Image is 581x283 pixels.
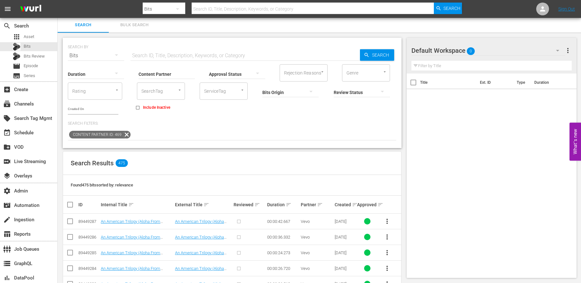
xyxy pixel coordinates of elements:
[13,52,20,60] div: Bits Review
[443,3,460,14] span: Search
[101,235,163,254] a: An American Trilogy (Aloha From [US_STATE], Live in [GEOGRAPHIC_DATA], 1973) by [PERSON_NAME]
[24,34,34,40] span: Asset
[420,74,476,91] th: Title
[3,129,11,137] span: Schedule
[13,33,20,41] span: Asset
[3,114,11,122] span: Search Tag Mgmt
[564,47,572,54] span: more_vert
[3,172,11,180] span: Overlays
[267,235,299,240] div: 00:00:36.332
[13,72,20,80] span: Series
[3,187,11,195] span: Admin
[335,235,355,240] div: [DATE]
[78,235,99,240] div: 89449286
[24,63,38,69] span: Episode
[286,202,291,208] span: sort
[335,266,355,271] div: [DATE]
[78,266,99,271] div: 89449284
[78,250,99,255] div: 89449285
[558,6,575,12] a: Sign Out
[101,250,163,270] a: An American Trilogy (Aloha From [US_STATE], Live in [GEOGRAPHIC_DATA], 1973) by [PERSON_NAME]
[564,43,572,58] button: more_vert
[78,202,99,207] div: ID
[239,87,245,93] button: Open
[3,274,11,282] span: DataPool
[234,201,265,208] div: Reviewed
[3,216,11,224] span: Ingestion
[335,250,355,255] div: [DATE]
[352,202,358,208] span: sort
[357,201,378,208] div: Approved
[467,44,475,58] span: 0
[68,121,396,126] p: Search Filters:
[78,219,99,224] div: 89449287
[175,201,232,208] div: External Title
[530,74,569,91] th: Duration
[3,86,11,93] span: Create
[15,2,46,17] img: ans4CAIJ8jUAAAAAAAAAAAAAAAAAAAAAAAAgQb4GAAAAAAAAAAAAAAAAAAAAAAAAJMjXAAAAAAAAAAAAAAAAAAAAAAAAgAT5G...
[360,49,394,61] button: Search
[13,43,20,51] div: Bits
[3,22,11,30] span: Search
[3,260,11,267] span: GraphQL
[379,229,395,245] button: more_vert
[71,183,133,187] span: Found 475 bits sorted by: relevance
[335,219,355,224] div: [DATE]
[177,87,183,93] button: Open
[378,202,383,208] span: sort
[383,249,391,256] span: more_vert
[128,202,134,208] span: sort
[335,201,355,208] div: Created
[61,21,105,29] span: Search
[301,250,310,255] span: Vevo
[301,219,310,224] span: Vevo
[382,69,388,75] button: Open
[175,219,231,238] a: An American Trilogy (Aloha From [US_STATE], Live in [GEOGRAPHIC_DATA], 1973) by [PERSON_NAME]
[143,105,170,110] span: Include Inactive
[71,159,114,167] span: Search Results
[383,264,391,272] span: more_vert
[203,202,209,208] span: sort
[68,47,124,65] div: Bits
[267,201,299,208] div: Duration
[379,214,395,229] button: more_vert
[319,69,325,75] button: Open
[3,201,11,209] span: Automation
[317,202,323,208] span: sort
[13,62,20,70] span: Episode
[379,245,395,260] button: more_vert
[4,5,12,13] span: menu
[476,74,513,91] th: Ext. ID
[175,235,231,254] a: An American Trilogy (Aloha From [US_STATE], Live in [GEOGRAPHIC_DATA], 1973) by [PERSON_NAME]
[434,3,462,14] button: Search
[24,73,35,79] span: Series
[3,100,11,108] span: Channels
[3,230,11,238] span: Reports
[175,250,231,270] a: An American Trilogy (Aloha From [US_STATE], Live in [GEOGRAPHIC_DATA], 1973) by [PERSON_NAME]
[24,53,45,59] span: Bits Review
[513,74,530,91] th: Type
[101,219,163,238] a: An American Trilogy (Aloha From [US_STATE], Live in [GEOGRAPHIC_DATA], 1973) by [PERSON_NAME]
[101,201,173,208] div: Internal Title
[267,250,299,255] div: 00:00:24.273
[301,266,310,271] span: Vevo
[3,158,11,165] span: Live Streaming
[569,122,581,161] button: Open Feedback Widget
[379,261,395,276] button: more_vert
[370,49,394,61] span: Search
[301,201,332,208] div: Partner
[411,42,566,59] div: Default Workspace
[3,143,11,151] span: VOD
[69,131,123,138] span: Content Partner ID: 469
[24,43,31,50] span: Bits
[383,217,391,225] span: more_vert
[114,87,120,93] button: Open
[254,202,260,208] span: sort
[115,159,128,167] span: 475
[267,266,299,271] div: 00:00:26.720
[301,235,310,240] span: Vevo
[383,233,391,241] span: more_vert
[113,21,156,29] span: Bulk Search
[267,219,299,224] div: 00:00:42.667
[3,245,11,253] span: Job Queues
